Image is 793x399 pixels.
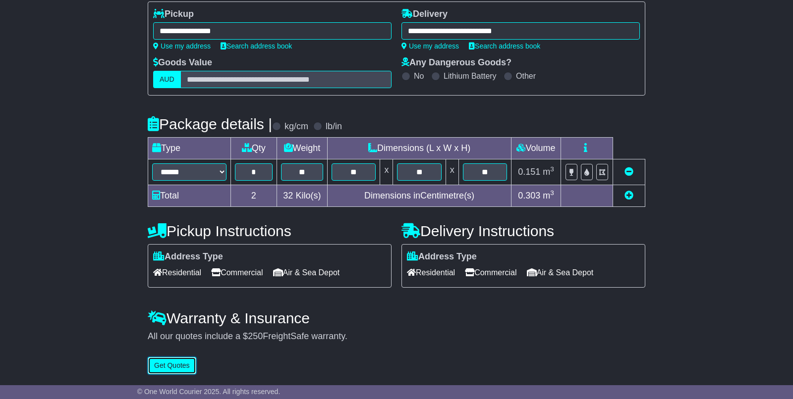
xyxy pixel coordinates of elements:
[624,167,633,177] a: Remove this item
[153,251,223,262] label: Address Type
[543,191,554,200] span: m
[401,9,448,20] label: Delivery
[401,57,511,68] label: Any Dangerous Goods?
[550,165,554,173] sup: 3
[401,42,459,50] a: Use my address
[380,159,393,185] td: x
[148,357,196,374] button: Get Quotes
[465,265,516,280] span: Commercial
[211,265,263,280] span: Commercial
[221,42,292,50] a: Search address book
[283,191,293,200] span: 32
[148,138,231,159] td: Type
[543,167,554,177] span: m
[153,71,181,88] label: AUD
[469,42,540,50] a: Search address book
[444,71,497,81] label: Lithium Battery
[550,189,554,197] sup: 3
[407,251,477,262] label: Address Type
[446,159,458,185] td: x
[153,57,212,68] label: Goods Value
[277,138,328,159] td: Weight
[407,265,455,280] span: Residential
[527,265,594,280] span: Air & Sea Depot
[284,121,308,132] label: kg/cm
[153,265,201,280] span: Residential
[328,138,511,159] td: Dimensions (L x W x H)
[231,138,277,159] td: Qty
[273,265,340,280] span: Air & Sea Depot
[153,42,211,50] a: Use my address
[153,9,194,20] label: Pickup
[148,310,645,326] h4: Warranty & Insurance
[414,71,424,81] label: No
[516,71,536,81] label: Other
[518,191,540,200] span: 0.303
[511,138,561,159] td: Volume
[328,185,511,207] td: Dimensions in Centimetre(s)
[148,223,392,239] h4: Pickup Instructions
[148,185,231,207] td: Total
[231,185,277,207] td: 2
[137,388,281,396] span: © One World Courier 2025. All rights reserved.
[401,223,645,239] h4: Delivery Instructions
[277,185,328,207] td: Kilo(s)
[326,121,342,132] label: lb/in
[248,331,263,341] span: 250
[518,167,540,177] span: 0.151
[624,191,633,200] a: Add new item
[148,116,272,132] h4: Package details |
[148,331,645,342] div: All our quotes include a $ FreightSafe warranty.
